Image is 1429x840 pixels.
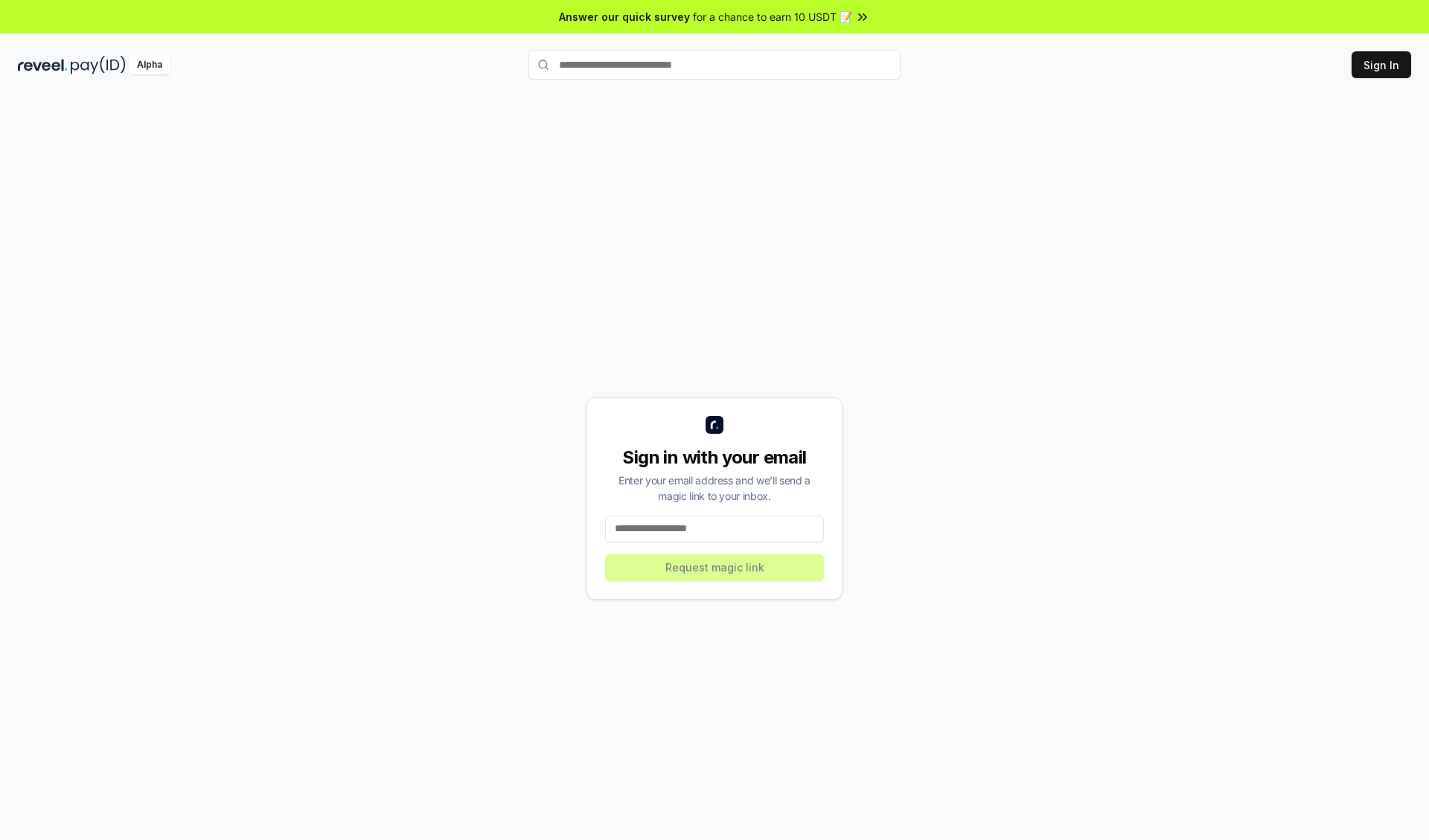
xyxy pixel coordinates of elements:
span: for a chance to earn 10 USDT 📝 [693,9,852,25]
button: Sign In [1352,51,1411,78]
img: reveel_dark [18,56,68,74]
div: Sign in with your email [605,446,824,469]
img: pay_id [71,56,126,74]
div: Alpha [129,56,170,74]
img: logo_small [706,416,723,434]
span: Answer our quick survey [559,9,690,25]
div: Enter your email address and we’ll send a magic link to your inbox. [605,472,824,504]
